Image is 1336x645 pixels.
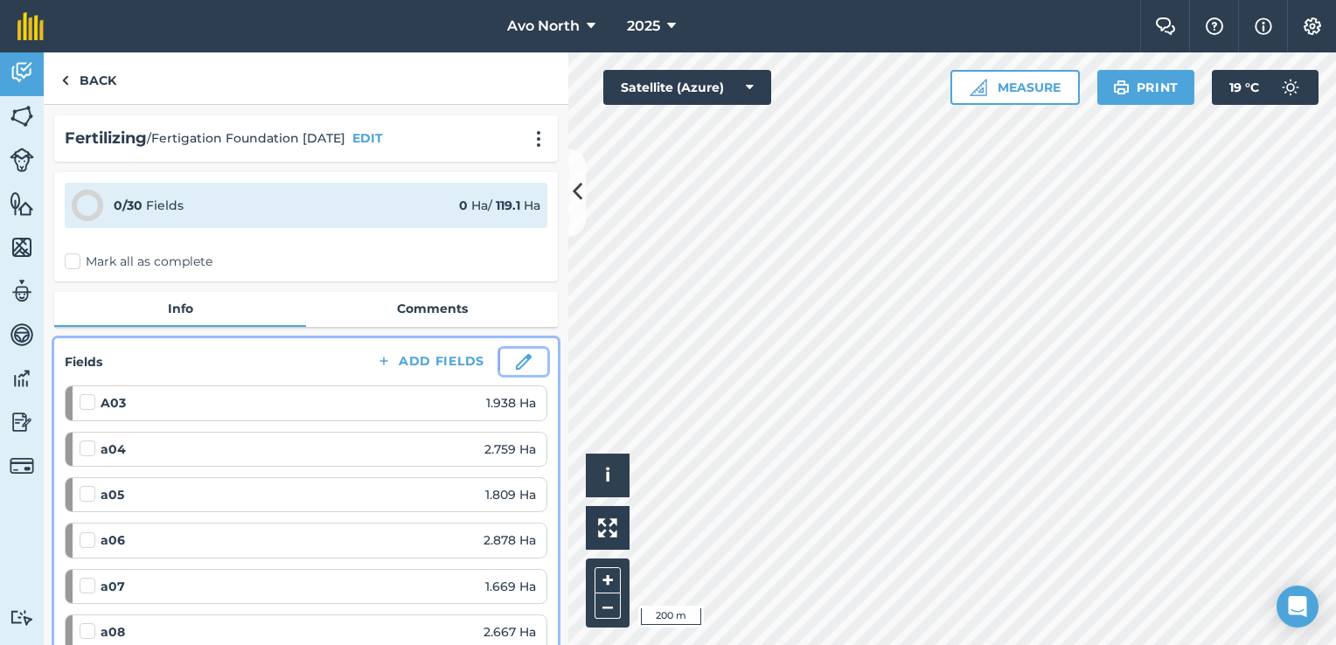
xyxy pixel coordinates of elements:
[10,322,34,348] img: svg+xml;base64,PD94bWwgdmVyc2lvbj0iMS4wIiBlbmNvZGluZz0idXRmLTgiPz4KPCEtLSBHZW5lcmF0b3I6IEFkb2JlIE...
[970,79,987,96] img: Ruler icon
[65,352,102,371] h4: Fields
[10,103,34,129] img: svg+xml;base64,PHN2ZyB4bWxucz0iaHR0cDovL3d3dy53My5vcmcvMjAwMC9zdmciIHdpZHRoPSI1NiIgaGVpZ2h0PSI2MC...
[10,148,34,172] img: svg+xml;base64,PD94bWwgdmVyc2lvbj0iMS4wIiBlbmNvZGluZz0idXRmLTgiPz4KPCEtLSBHZW5lcmF0b3I6IEFkb2JlIE...
[101,485,124,504] strong: a05
[44,52,134,104] a: Back
[10,409,34,435] img: svg+xml;base64,PD94bWwgdmVyc2lvbj0iMS4wIiBlbmNvZGluZz0idXRmLTgiPz4KPCEtLSBHZW5lcmF0b3I6IEFkb2JlIE...
[485,485,536,504] span: 1.809 Ha
[101,393,126,413] strong: A03
[10,365,34,392] img: svg+xml;base64,PD94bWwgdmVyc2lvbj0iMS4wIiBlbmNvZGluZz0idXRmLTgiPz4KPCEtLSBHZW5lcmF0b3I6IEFkb2JlIE...
[496,198,520,213] strong: 119.1
[459,198,468,213] strong: 0
[485,577,536,596] span: 1.669 Ha
[306,292,558,325] a: Comments
[1155,17,1176,35] img: Two speech bubbles overlapping with the left bubble in the forefront
[484,622,536,642] span: 2.667 Ha
[10,234,34,260] img: svg+xml;base64,PHN2ZyB4bWxucz0iaHR0cDovL3d3dy53My5vcmcvMjAwMC9zdmciIHdpZHRoPSI1NiIgaGVpZ2h0PSI2MC...
[362,349,498,373] button: Add Fields
[10,278,34,304] img: svg+xml;base64,PD94bWwgdmVyc2lvbj0iMS4wIiBlbmNvZGluZz0idXRmLTgiPz4KPCEtLSBHZW5lcmF0b3I6IEFkb2JlIE...
[459,196,540,215] div: Ha / Ha
[595,567,621,593] button: +
[1212,70,1319,105] button: 19 °C
[101,577,125,596] strong: a07
[507,16,580,37] span: Avo North
[101,622,125,642] strong: a08
[598,518,617,537] img: Four arrows, one pointing top left, one top right, one bottom right and the last bottom left
[101,440,126,459] strong: a04
[603,70,771,105] button: Satellite (Azure)
[10,454,34,478] img: svg+xml;base64,PD94bWwgdmVyc2lvbj0iMS4wIiBlbmNvZGluZz0idXRmLTgiPz4KPCEtLSBHZW5lcmF0b3I6IEFkb2JlIE...
[352,128,383,148] button: EDIT
[65,253,212,271] label: Mark all as complete
[484,440,536,459] span: 2.759 Ha
[627,16,660,37] span: 2025
[605,464,610,486] span: i
[586,454,630,497] button: i
[486,393,536,413] span: 1.938 Ha
[17,12,44,40] img: fieldmargin Logo
[1302,17,1323,35] img: A cog icon
[10,609,34,626] img: svg+xml;base64,PD94bWwgdmVyc2lvbj0iMS4wIiBlbmNvZGluZz0idXRmLTgiPz4KPCEtLSBHZW5lcmF0b3I6IEFkb2JlIE...
[595,593,621,619] button: –
[484,531,536,550] span: 2.878 Ha
[61,70,69,91] img: svg+xml;base64,PHN2ZyB4bWxucz0iaHR0cDovL3d3dy53My5vcmcvMjAwMC9zdmciIHdpZHRoPSI5IiBoZWlnaHQ9IjI0Ii...
[114,198,143,213] strong: 0 / 30
[950,70,1080,105] button: Measure
[516,354,532,370] img: svg+xml;base64,PHN2ZyB3aWR0aD0iMTgiIGhlaWdodD0iMTgiIHZpZXdCb3g9IjAgMCAxOCAxOCIgZmlsbD0ibm9uZSIgeG...
[1273,70,1308,105] img: svg+xml;base64,PD94bWwgdmVyc2lvbj0iMS4wIiBlbmNvZGluZz0idXRmLTgiPz4KPCEtLSBHZW5lcmF0b3I6IEFkb2JlIE...
[1277,586,1319,628] div: Open Intercom Messenger
[10,191,34,217] img: svg+xml;base64,PHN2ZyB4bWxucz0iaHR0cDovL3d3dy53My5vcmcvMjAwMC9zdmciIHdpZHRoPSI1NiIgaGVpZ2h0PSI2MC...
[1255,16,1272,37] img: svg+xml;base64,PHN2ZyB4bWxucz0iaHR0cDovL3d3dy53My5vcmcvMjAwMC9zdmciIHdpZHRoPSIxNyIgaGVpZ2h0PSIxNy...
[147,128,345,148] span: / Fertigation Foundation [DATE]
[1113,77,1130,98] img: svg+xml;base64,PHN2ZyB4bWxucz0iaHR0cDovL3d3dy53My5vcmcvMjAwMC9zdmciIHdpZHRoPSIxOSIgaGVpZ2h0PSIyNC...
[65,126,147,151] h2: Fertilizing
[1229,70,1259,105] span: 19 ° C
[114,196,184,215] div: Fields
[101,531,125,550] strong: a06
[54,292,306,325] a: Info
[1097,70,1195,105] button: Print
[10,59,34,86] img: svg+xml;base64,PD94bWwgdmVyc2lvbj0iMS4wIiBlbmNvZGluZz0idXRmLTgiPz4KPCEtLSBHZW5lcmF0b3I6IEFkb2JlIE...
[528,130,549,148] img: svg+xml;base64,PHN2ZyB4bWxucz0iaHR0cDovL3d3dy53My5vcmcvMjAwMC9zdmciIHdpZHRoPSIyMCIgaGVpZ2h0PSIyNC...
[1204,17,1225,35] img: A question mark icon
